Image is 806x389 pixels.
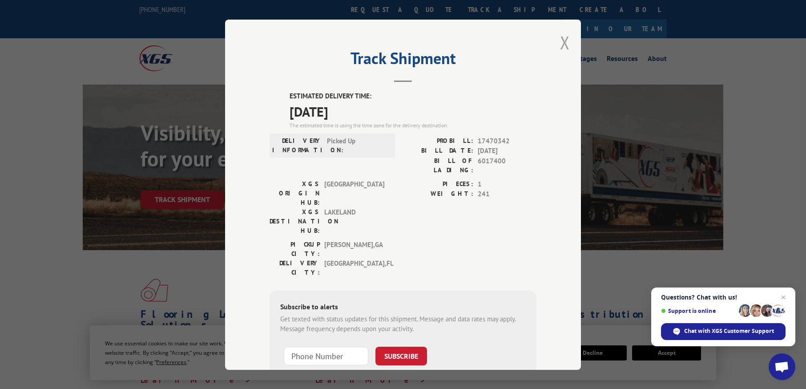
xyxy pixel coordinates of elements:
input: Phone Number [284,346,368,365]
label: PIECES: [403,179,473,189]
h2: Track Shipment [270,52,536,69]
a: Open chat [769,353,795,380]
span: Support is online [661,308,736,314]
label: XGS ORIGIN HUB: [270,179,320,207]
label: BILL DATE: [403,146,473,156]
label: ESTIMATED DELIVERY TIME: [290,91,536,101]
span: [DATE] [290,101,536,121]
label: XGS DESTINATION HUB: [270,207,320,235]
span: Questions? Chat with us! [661,294,786,301]
span: 1 [478,179,536,189]
span: [GEOGRAPHIC_DATA] , FL [324,258,384,277]
span: 241 [478,189,536,199]
div: Subscribe to alerts [280,301,526,314]
label: PROBILL: [403,136,473,146]
span: 17470342 [478,136,536,146]
span: [DATE] [478,146,536,156]
span: [PERSON_NAME] , GA [324,239,384,258]
button: SUBSCRIBE [375,346,427,365]
label: DELIVERY CITY: [270,258,320,277]
label: WEIGHT: [403,189,473,199]
span: [GEOGRAPHIC_DATA] [324,179,384,207]
span: Chat with XGS Customer Support [661,323,786,340]
div: The estimated time is using the time zone for the delivery destination. [290,121,536,129]
button: Close modal [560,31,570,54]
label: PICKUP CITY: [270,239,320,258]
span: Chat with XGS Customer Support [684,327,774,335]
span: 6017400 [478,156,536,174]
label: DELIVERY INFORMATION: [272,136,322,154]
span: LAKELAND [324,207,384,235]
span: Picked Up [327,136,387,154]
div: Get texted with status updates for this shipment. Message and data rates may apply. Message frequ... [280,314,526,334]
label: BILL OF LADING: [403,156,473,174]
